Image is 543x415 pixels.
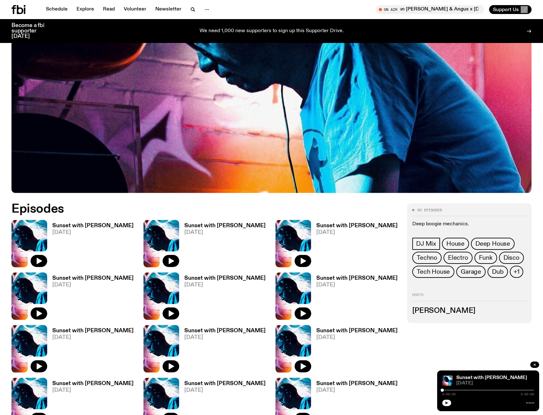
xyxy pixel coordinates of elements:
[11,325,47,372] img: Simon Caldwell stands side on, looking downwards. He has headphones on. Behind him is a brightly ...
[311,276,398,320] a: Sunset with [PERSON_NAME][DATE]
[275,220,311,267] img: Simon Caldwell stands side on, looking downwards. He has headphones on. Behind him is a brightly ...
[417,208,442,212] span: 90 episodes
[489,5,532,14] button: Support Us
[448,254,468,261] span: Electro
[416,240,436,247] span: DJ Mix
[442,376,452,386] img: Simon Caldwell stands side on, looking downwards. He has headphones on. Behind him is a brightly ...
[120,5,150,14] a: Volunteer
[514,268,519,275] span: +1
[275,272,311,320] img: Simon Caldwell stands side on, looking downwards. He has headphones on. Behind him is a brightly ...
[11,220,47,267] img: Simon Caldwell stands side on, looking downwards. He has headphones on. Behind him is a brightly ...
[442,238,469,250] a: House
[143,272,179,320] img: Simon Caldwell stands side on, looking downwards. He has headphones on. Behind him is a brightly ...
[503,254,519,261] span: Disco
[52,381,134,386] h3: Sunset with [PERSON_NAME]
[461,268,481,275] span: Garage
[456,375,527,380] a: Sunset with [PERSON_NAME]
[521,393,534,396] span: 2:00:00
[184,282,266,288] span: [DATE]
[316,335,398,340] span: [DATE]
[488,266,508,278] a: Dub
[311,223,398,267] a: Sunset with [PERSON_NAME][DATE]
[442,393,456,396] span: 0:00:00
[11,203,356,215] h2: Episodes
[412,307,526,314] h3: [PERSON_NAME]
[52,388,134,393] span: [DATE]
[412,293,526,301] h2: Hosts
[151,5,185,14] a: Newsletter
[52,282,134,288] span: [DATE]
[316,381,398,386] h3: Sunset with [PERSON_NAME]
[184,223,266,229] h3: Sunset with [PERSON_NAME]
[316,282,398,288] span: [DATE]
[47,276,134,320] a: Sunset with [PERSON_NAME][DATE]
[143,325,179,372] img: Simon Caldwell stands side on, looking downwards. He has headphones on. Behind him is a brightly ...
[499,252,524,264] a: Disco
[376,5,484,14] button: On AirOcean [PERSON_NAME] & Angus x [DATE] Arvos
[316,276,398,281] h3: Sunset with [PERSON_NAME]
[184,276,266,281] h3: Sunset with [PERSON_NAME]
[471,238,515,250] a: Deep House
[42,5,71,14] a: Schedule
[52,328,134,334] h3: Sunset with [PERSON_NAME]
[179,328,266,372] a: Sunset with [PERSON_NAME][DATE]
[412,266,454,278] a: Tech House
[47,223,134,267] a: Sunset with [PERSON_NAME][DATE]
[184,328,266,334] h3: Sunset with [PERSON_NAME]
[179,276,266,320] a: Sunset with [PERSON_NAME][DATE]
[412,238,440,250] a: DJ Mix
[412,221,526,227] p: Deep boogie mechanics.
[475,240,510,247] span: Deep House
[143,220,179,267] img: Simon Caldwell stands side on, looking downwards. He has headphones on. Behind him is a brightly ...
[316,388,398,393] span: [DATE]
[52,276,134,281] h3: Sunset with [PERSON_NAME]
[184,335,266,340] span: [DATE]
[275,325,311,372] img: Simon Caldwell stands side on, looking downwards. He has headphones on. Behind him is a brightly ...
[11,23,52,39] h3: Become a fbi supporter [DATE]
[444,252,473,264] a: Electro
[412,252,442,264] a: Techno
[316,223,398,229] h3: Sunset with [PERSON_NAME]
[456,381,534,386] span: [DATE]
[446,240,465,247] span: House
[184,230,266,235] span: [DATE]
[99,5,119,14] a: Read
[52,230,134,235] span: [DATE]
[52,223,134,229] h3: Sunset with [PERSON_NAME]
[456,266,486,278] a: Garage
[73,5,98,14] a: Explore
[417,254,437,261] span: Techno
[184,381,266,386] h3: Sunset with [PERSON_NAME]
[316,328,398,334] h3: Sunset with [PERSON_NAME]
[179,223,266,267] a: Sunset with [PERSON_NAME][DATE]
[200,28,344,34] p: We need 1,000 new supporters to sign up this Supporter Drive.
[184,388,266,393] span: [DATE]
[493,7,519,12] span: Support Us
[47,328,134,372] a: Sunset with [PERSON_NAME][DATE]
[479,254,493,261] span: Funk
[510,266,523,278] button: +1
[316,230,398,235] span: [DATE]
[417,268,450,275] span: Tech House
[311,328,398,372] a: Sunset with [PERSON_NAME][DATE]
[492,268,503,275] span: Dub
[52,335,134,340] span: [DATE]
[474,252,497,264] a: Funk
